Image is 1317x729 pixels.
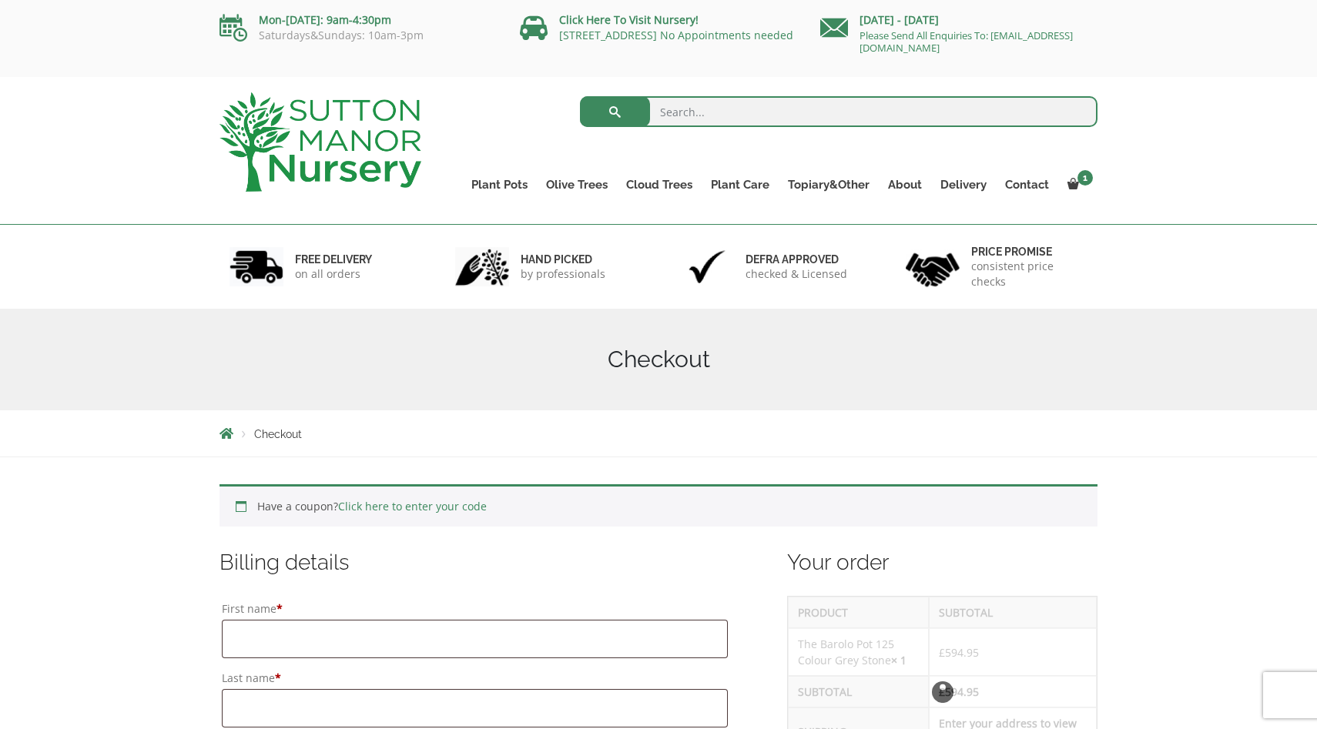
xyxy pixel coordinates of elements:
[521,252,605,266] h6: hand picked
[537,174,617,196] a: Olive Trees
[338,499,487,513] a: Click here to enter your code
[1058,174,1097,196] a: 1
[906,243,960,290] img: 4.jpg
[746,266,847,282] p: checked & Licensed
[931,174,996,196] a: Delivery
[860,28,1073,55] a: Please Send All Enquiries To: [EMAIL_ADDRESS][DOMAIN_NAME]
[222,667,728,689] label: Last name
[820,11,1097,29] p: [DATE] - [DATE]
[1077,170,1093,186] span: 1
[787,548,1097,577] h3: Your order
[580,96,1098,127] input: Search...
[455,247,509,286] img: 2.jpg
[521,266,605,282] p: by professionals
[222,598,728,620] label: First name
[702,174,779,196] a: Plant Care
[219,427,1097,440] nav: Breadcrumbs
[295,252,372,266] h6: FREE DELIVERY
[559,12,699,27] a: Click Here To Visit Nursery!
[219,92,421,192] img: logo
[879,174,931,196] a: About
[230,247,283,286] img: 1.jpg
[971,259,1088,289] p: consistent price checks
[779,174,879,196] a: Topiary&Other
[295,266,372,282] p: on all orders
[219,29,497,42] p: Saturdays&Sundays: 10am-3pm
[559,28,793,42] a: [STREET_ADDRESS] No Appointments needed
[971,245,1088,259] h6: Price promise
[254,428,302,440] span: Checkout
[219,548,730,577] h3: Billing details
[219,346,1097,373] h1: Checkout
[680,247,734,286] img: 3.jpg
[746,252,847,266] h6: Defra approved
[219,11,497,29] p: Mon-[DATE]: 9am-4:30pm
[617,174,702,196] a: Cloud Trees
[996,174,1058,196] a: Contact
[462,174,537,196] a: Plant Pots
[219,484,1097,527] div: Have a coupon?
